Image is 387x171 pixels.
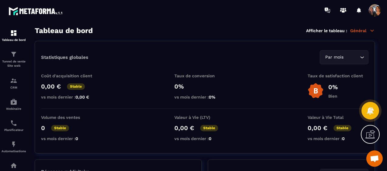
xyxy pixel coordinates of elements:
div: Ouvrir le chat [366,150,383,167]
p: vs mois dernier : [174,95,235,99]
p: Valeur à Vie Total [308,115,368,120]
a: automationsautomationsAutomatisations [2,136,26,157]
p: Coût d'acquisition client [41,73,102,78]
p: Automatisations [2,149,26,153]
p: Taux de satisfaction client [308,73,368,78]
p: Valeur à Vie (LTV) [174,115,235,120]
p: Général [350,28,375,33]
p: Statistiques globales [41,55,88,60]
p: vs mois dernier : [308,136,368,141]
p: 0,00 € [308,124,327,132]
span: 0 [75,136,78,141]
p: CRM [2,86,26,89]
span: 0 [342,136,345,141]
input: Search for option [345,54,358,61]
p: Stable [67,83,85,90]
img: b-badge-o.b3b20ee6.svg [308,83,324,99]
p: Afficher le tableau : [306,28,347,33]
span: 0,00 € [75,95,89,99]
span: Par mois [324,54,345,61]
a: automationsautomationsWebinaire [2,94,26,115]
p: 0 [41,124,45,132]
p: Volume des ventes [41,115,102,120]
img: formation [10,51,17,58]
p: 0,00 € [174,124,194,132]
span: 0% [209,95,215,99]
p: vs mois dernier : [41,136,102,141]
h3: Tableau de bord [35,26,93,35]
a: formationformationTunnel de vente Site web [2,46,26,72]
a: formationformationTableau de bord [2,25,26,46]
p: vs mois dernier : [174,136,235,141]
p: Tunnel de vente Site web [2,59,26,68]
p: 0% [328,83,338,91]
p: Stable [333,125,351,131]
img: logo [9,5,63,16]
img: automations [10,98,17,106]
p: Tableau de bord [2,38,26,42]
p: 0% [174,83,235,90]
a: schedulerschedulerPlanificateur [2,115,26,136]
div: Search for option [320,50,368,64]
a: formationformationCRM [2,72,26,94]
img: automations [10,162,17,169]
p: Stable [200,125,218,131]
p: Planificateur [2,128,26,132]
img: automations [10,141,17,148]
p: Taux de conversion [174,73,235,78]
p: Stable [51,125,69,131]
p: vs mois dernier : [41,95,102,99]
img: formation [10,29,17,37]
p: Bien [328,94,338,99]
p: 0,00 € [41,83,61,90]
img: formation [10,77,17,84]
p: Webinaire [2,107,26,110]
img: scheduler [10,119,17,127]
span: 0 [209,136,211,141]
